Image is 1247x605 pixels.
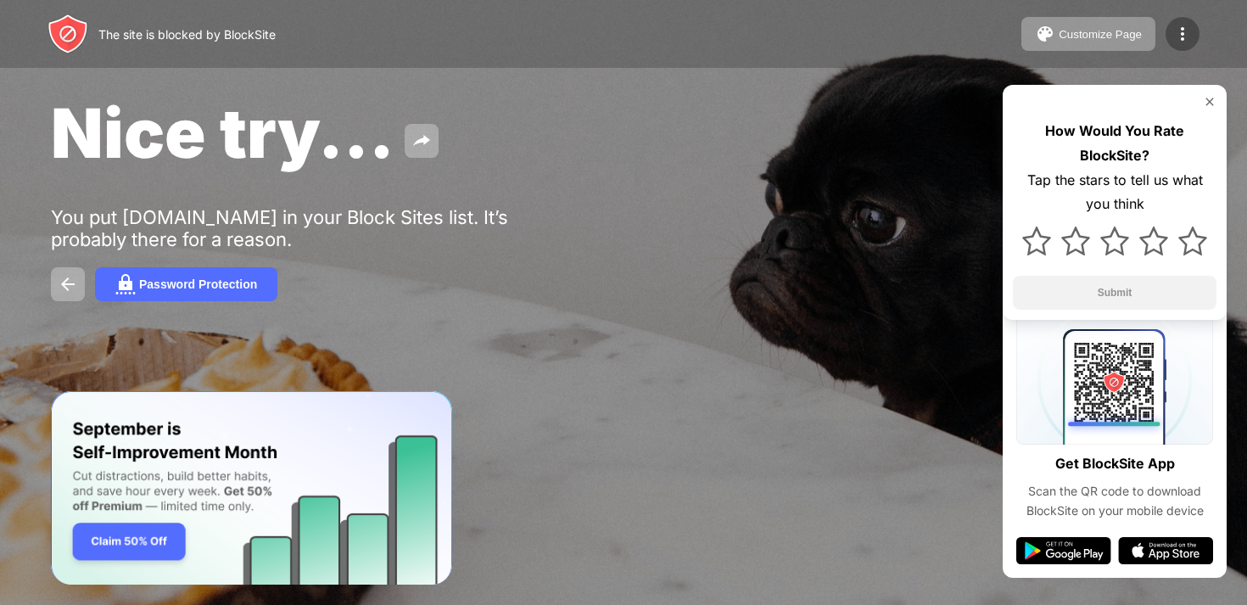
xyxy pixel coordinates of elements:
[1178,227,1207,255] img: star.svg
[1203,95,1216,109] img: rate-us-close.svg
[1021,17,1155,51] button: Customize Page
[1059,28,1142,41] div: Customize Page
[1139,227,1168,255] img: star.svg
[51,92,394,174] span: Nice try...
[1022,227,1051,255] img: star.svg
[48,14,88,54] img: header-logo.svg
[1016,537,1111,564] img: google-play.svg
[1013,276,1216,310] button: Submit
[51,206,575,250] div: You put [DOMAIN_NAME] in your Block Sites list. It’s probably there for a reason.
[1013,119,1216,168] div: How Would You Rate BlockSite?
[1172,24,1193,44] img: menu-icon.svg
[1055,451,1175,476] div: Get BlockSite App
[1061,227,1090,255] img: star.svg
[1100,227,1129,255] img: star.svg
[58,274,78,294] img: back.svg
[1118,537,1213,564] img: app-store.svg
[1016,482,1213,520] div: Scan the QR code to download BlockSite on your mobile device
[51,391,452,585] iframe: Banner
[139,277,257,291] div: Password Protection
[411,131,432,151] img: share.svg
[115,274,136,294] img: password.svg
[1035,24,1055,44] img: pallet.svg
[95,267,277,301] button: Password Protection
[98,27,276,42] div: The site is blocked by BlockSite
[1013,168,1216,217] div: Tap the stars to tell us what you think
